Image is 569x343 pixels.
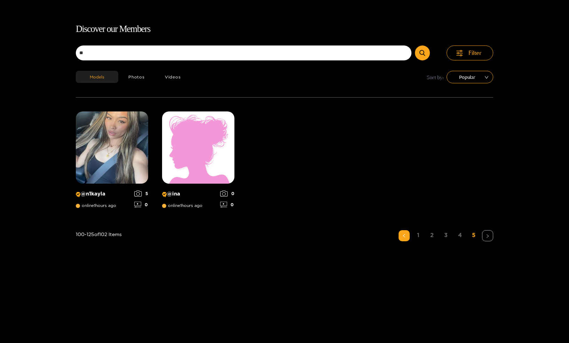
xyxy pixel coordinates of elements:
[76,71,118,83] button: Models
[482,230,493,241] button: right
[220,191,234,196] div: 0
[162,203,202,208] span: online 1 hours ago
[134,191,148,196] div: 5
[399,230,410,241] li: Previous Page
[76,111,148,213] a: Creator Profile Image: n1kayla@n1kaylaonline1hours ago50
[155,71,191,83] button: Videos
[402,234,406,238] span: left
[76,203,116,208] span: online 1 hours ago
[412,230,424,240] a: 1
[118,71,155,83] button: Photos
[162,191,217,197] p: @ ina
[76,111,148,184] img: Creator Profile Image: n1kayla
[220,202,234,208] div: 0
[415,45,430,60] button: Submit Search
[426,230,438,240] a: 2
[482,230,493,241] li: Next Page
[76,191,131,197] p: @ n1kayla
[76,22,493,36] h1: Discover our Members
[412,230,424,241] li: 1
[440,230,451,240] a: 3
[426,230,438,241] li: 2
[440,230,451,241] li: 3
[454,230,465,240] a: 4
[468,49,482,57] span: Filter
[454,230,465,241] li: 4
[468,230,479,240] a: 5
[399,230,410,241] button: left
[486,234,490,238] span: right
[452,72,488,82] span: Popular
[447,71,493,83] div: sort
[468,230,479,241] li: 5
[162,111,234,184] img: Creator Profile Image: ina
[162,111,234,213] a: Creator Profile Image: ina@inaonline1hours ago00
[76,230,122,269] div: 100 - 125 of 102 items
[134,202,148,208] div: 0
[447,45,493,60] button: Filter
[427,73,444,81] span: Sort by:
